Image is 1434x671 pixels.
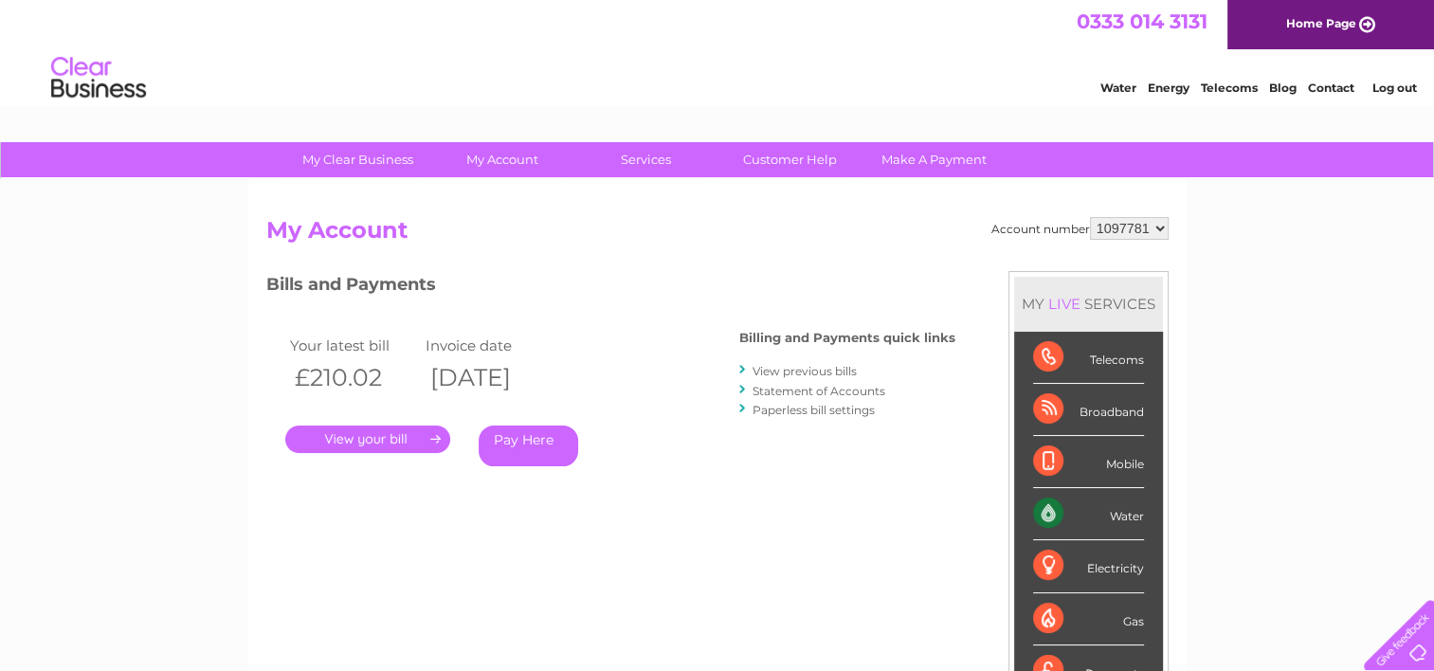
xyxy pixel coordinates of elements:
[739,331,955,345] h4: Billing and Payments quick links
[991,217,1169,240] div: Account number
[50,49,147,107] img: logo.png
[266,271,955,304] h3: Bills and Payments
[421,333,557,358] td: Invoice date
[424,142,580,177] a: My Account
[568,142,724,177] a: Services
[1033,384,1144,436] div: Broadband
[753,403,875,417] a: Paperless bill settings
[712,142,868,177] a: Customer Help
[753,364,857,378] a: View previous bills
[1033,540,1144,592] div: Electricity
[1269,81,1297,95] a: Blog
[1201,81,1258,95] a: Telecoms
[1033,436,1144,488] div: Mobile
[1100,81,1136,95] a: Water
[1308,81,1354,95] a: Contact
[270,10,1166,92] div: Clear Business is a trading name of Verastar Limited (registered in [GEOGRAPHIC_DATA] No. 3667643...
[285,426,450,453] a: .
[856,142,1012,177] a: Make A Payment
[421,358,557,397] th: [DATE]
[1014,277,1163,331] div: MY SERVICES
[479,426,578,466] a: Pay Here
[1077,9,1207,33] a: 0333 014 3131
[1033,593,1144,645] div: Gas
[285,333,422,358] td: Your latest bill
[753,384,885,398] a: Statement of Accounts
[1033,488,1144,540] div: Water
[1148,81,1189,95] a: Energy
[266,217,1169,253] h2: My Account
[1044,295,1084,313] div: LIVE
[1371,81,1416,95] a: Log out
[285,358,422,397] th: £210.02
[280,142,436,177] a: My Clear Business
[1033,332,1144,384] div: Telecoms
